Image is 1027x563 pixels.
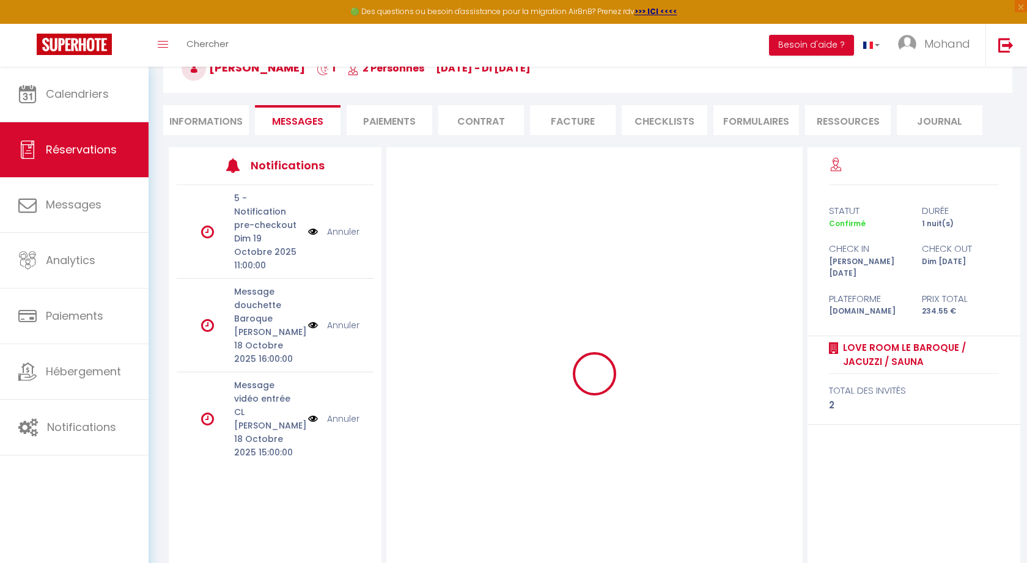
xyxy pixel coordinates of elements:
span: [PERSON_NAME] [182,60,305,75]
span: 2 Personnes [347,61,424,75]
span: Mohand [924,36,970,51]
img: ... [898,35,916,53]
span: Chercher [186,37,229,50]
div: 234.55 € [914,306,1007,317]
div: [DOMAIN_NAME] [821,306,914,317]
span: Réservations [46,142,117,157]
div: total des invités [829,383,999,398]
div: check out [914,241,1007,256]
p: 5 - Notification pre-checkout [234,191,300,232]
button: Besoin d'aide ? [769,35,854,56]
li: CHECKLISTS [622,105,707,135]
img: Super Booking [37,34,112,55]
li: Ressources [805,105,891,135]
span: Calendriers [46,86,109,101]
span: Messages [46,197,101,212]
li: Informations [163,105,249,135]
span: Confirmé [829,218,866,229]
a: ... Mohand [889,24,985,67]
img: NO IMAGE [308,225,318,238]
a: Annuler [327,225,359,238]
div: Dim [DATE] [914,256,1007,279]
span: Messages [272,114,323,128]
span: Hébergement [46,364,121,379]
div: statut [821,204,914,218]
p: Dim 19 Octobre 2025 11:00:00 [234,232,300,272]
h3: Notifications [251,152,333,179]
li: Facture [530,105,616,135]
div: Prix total [914,292,1007,306]
img: NO IMAGE [308,412,318,425]
span: Analytics [46,252,95,268]
p: [PERSON_NAME] 18 Octobre 2025 15:00:00 [234,419,300,459]
a: Chercher [177,24,238,67]
div: Plateforme [821,292,914,306]
p: Message vidéo entrée CL [234,378,300,419]
div: durée [914,204,1007,218]
span: Notifications [47,419,116,435]
a: Annuler [327,412,359,425]
li: Journal [897,105,982,135]
img: logout [998,37,1014,53]
li: Paiements [347,105,432,135]
span: 1 [317,61,336,75]
div: [PERSON_NAME] [DATE] [821,256,914,279]
div: 2 [829,398,999,413]
li: FORMULAIRES [713,105,799,135]
a: Annuler [327,318,359,332]
img: NO IMAGE [308,318,318,332]
li: Contrat [438,105,524,135]
div: check in [821,241,914,256]
span: [DATE] - di [DATE] [436,61,531,75]
div: 1 nuit(s) [914,218,1007,230]
p: [PERSON_NAME] 18 Octobre 2025 16:00:00 [234,325,300,366]
a: >>> ICI <<<< [635,6,677,17]
p: Message douchette Baroque [234,285,300,325]
a: Love Room Le Baroque / Jacuzzi / Sauna [839,340,999,369]
span: Paiements [46,308,103,323]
